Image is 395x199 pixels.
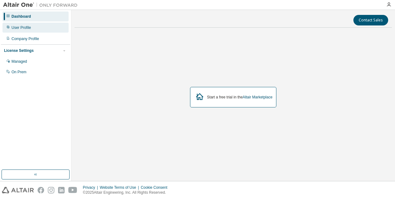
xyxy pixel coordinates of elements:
[58,187,65,193] img: linkedin.svg
[11,36,39,41] div: Company Profile
[11,59,27,64] div: Managed
[11,14,31,19] div: Dashboard
[141,185,171,190] div: Cookie Consent
[48,187,54,193] img: instagram.svg
[11,70,26,75] div: On Prem
[83,190,171,195] p: © 2025 Altair Engineering, Inc. All Rights Reserved.
[243,95,272,99] a: Altair Marketplace
[2,187,34,193] img: altair_logo.svg
[100,185,141,190] div: Website Terms of Use
[38,187,44,193] img: facebook.svg
[353,15,388,25] button: Contact Sales
[68,187,77,193] img: youtube.svg
[83,185,100,190] div: Privacy
[11,25,31,30] div: User Profile
[4,48,34,53] div: License Settings
[207,95,273,100] div: Start a free trial in the
[3,2,81,8] img: Altair One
